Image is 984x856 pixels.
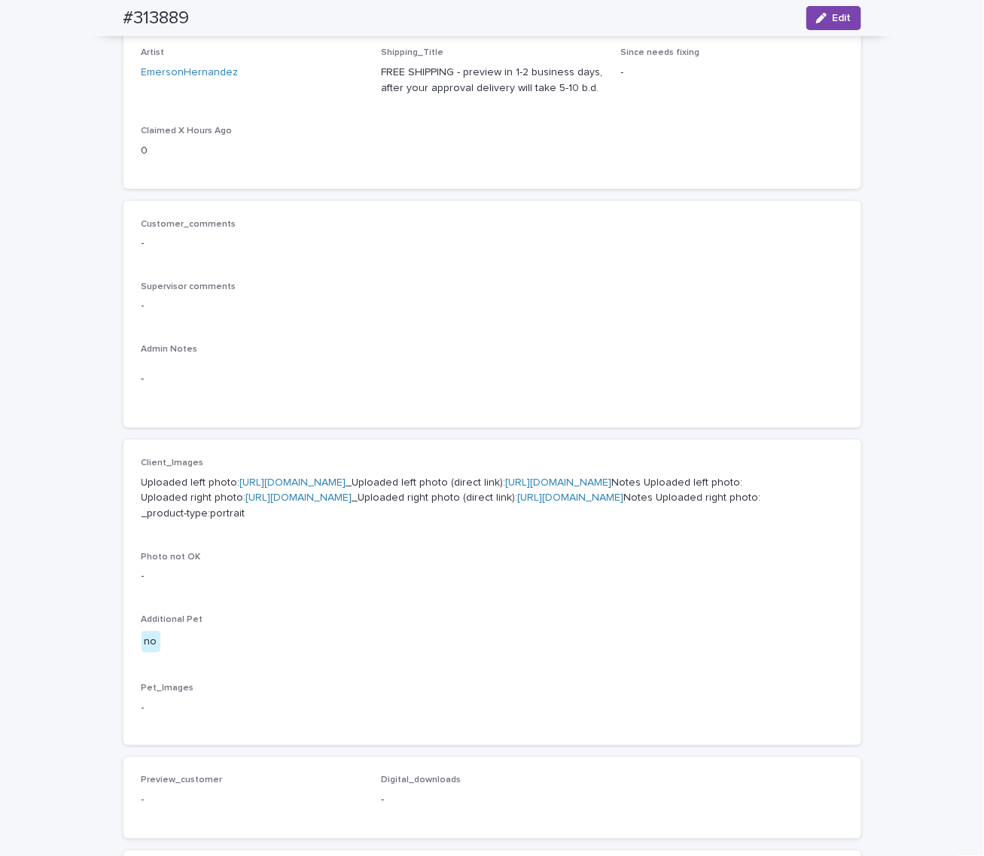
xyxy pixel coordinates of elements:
span: Claimed X Hours Ago [142,126,233,136]
a: EmersonHernandez [142,65,239,81]
span: Pet_Images [142,684,194,693]
p: - [142,298,843,314]
div: no [142,631,160,653]
span: Supervisor comments [142,282,236,291]
a: [URL][DOMAIN_NAME] [506,477,612,488]
p: Uploaded left photo: _Uploaded left photo (direct link): Notes Uploaded left photo: Uploaded righ... [142,475,843,522]
p: FREE SHIPPING - preview in 1-2 business days, after your approval delivery will take 5-10 b.d. [381,65,603,96]
a: [URL][DOMAIN_NAME] [240,477,346,488]
p: - [381,793,603,809]
p: - [142,793,364,809]
p: - [142,236,843,251]
span: Additional Pet [142,615,203,624]
span: Digital_downloads [381,776,461,785]
span: Client_Images [142,458,204,468]
span: Since needs fixing [621,48,700,57]
a: [URL][DOMAIN_NAME] [246,492,352,503]
span: Photo not OK [142,553,201,562]
p: - [142,371,843,387]
span: Artist [142,48,165,57]
span: Customer_comments [142,220,236,229]
span: Admin Notes [142,345,198,354]
h2: #313889 [123,8,190,29]
span: Preview_customer [142,776,223,785]
span: Shipping_Title [381,48,443,57]
span: Edit [833,13,851,23]
button: Edit [806,6,861,30]
p: 0 [142,143,364,159]
p: - [142,568,843,584]
a: [URL][DOMAIN_NAME] [518,492,624,503]
p: - [621,65,843,81]
p: - [142,700,843,716]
